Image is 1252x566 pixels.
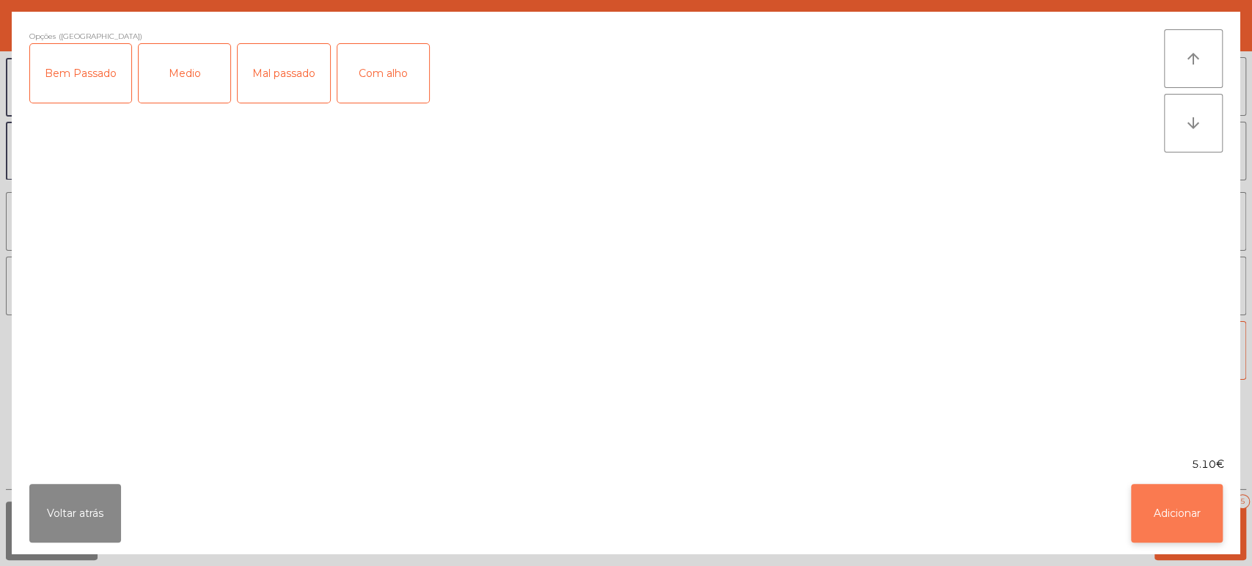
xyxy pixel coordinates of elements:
button: arrow_downward [1164,94,1223,152]
span: Opções [29,29,56,43]
i: arrow_downward [1185,114,1202,132]
div: 5.10€ [12,457,1240,472]
button: Adicionar [1131,484,1223,543]
div: Mal passado [238,44,330,103]
span: ([GEOGRAPHIC_DATA]) [59,29,142,43]
div: Medio [139,44,230,103]
i: arrow_upward [1185,50,1202,67]
div: Com alho [337,44,429,103]
button: Voltar atrás [29,484,121,543]
button: arrow_upward [1164,29,1223,88]
div: Bem Passado [30,44,131,103]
